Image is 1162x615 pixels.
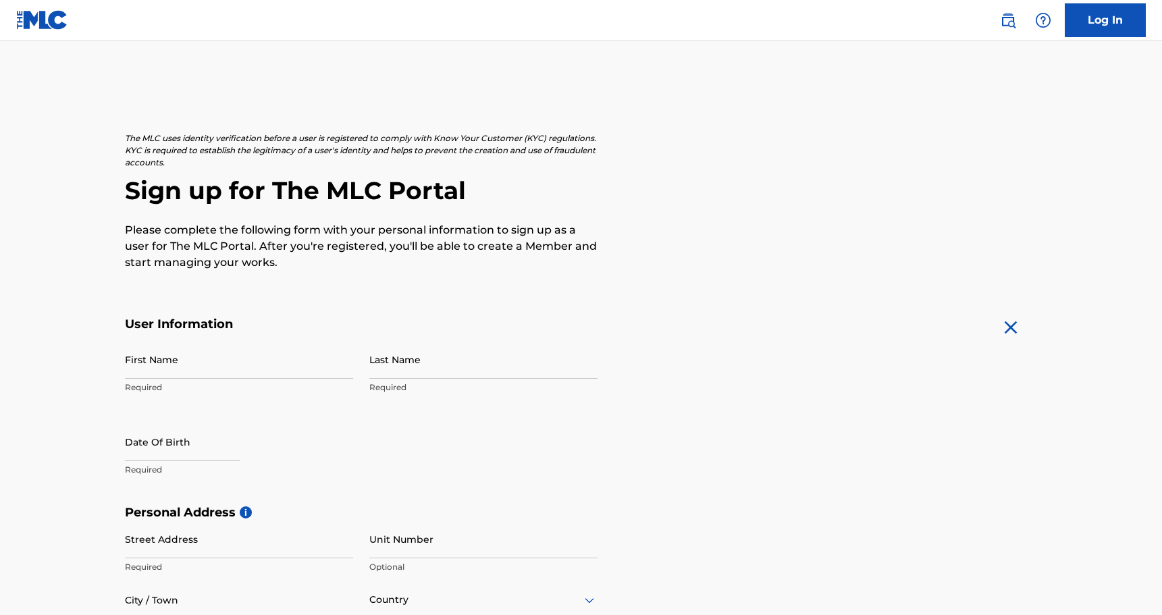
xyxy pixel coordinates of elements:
[125,176,1038,206] h2: Sign up for The MLC Portal
[125,561,353,573] p: Required
[369,561,598,573] p: Optional
[125,464,353,476] p: Required
[16,10,68,30] img: MLC Logo
[1065,3,1146,37] a: Log In
[1030,7,1057,34] div: Help
[1000,317,1022,338] img: close
[125,317,598,332] h5: User Information
[995,7,1022,34] a: Public Search
[125,222,598,271] p: Please complete the following form with your personal information to sign up as a user for The ML...
[125,381,353,394] p: Required
[1035,12,1051,28] img: help
[240,506,252,518] span: i
[1000,12,1016,28] img: search
[125,505,1038,520] h5: Personal Address
[369,381,598,394] p: Required
[125,132,598,169] p: The MLC uses identity verification before a user is registered to comply with Know Your Customer ...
